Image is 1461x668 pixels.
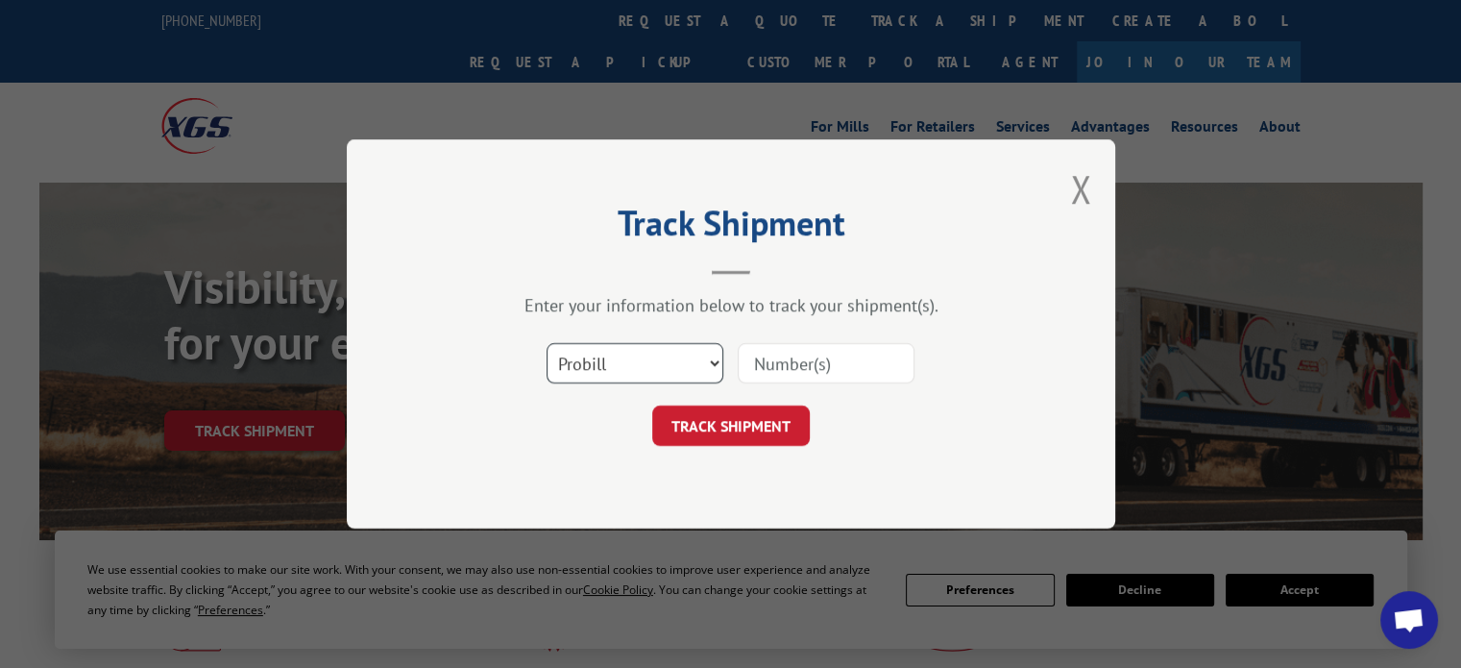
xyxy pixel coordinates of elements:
[738,343,914,383] input: Number(s)
[1380,591,1438,649] div: Open chat
[1070,163,1091,214] button: Close modal
[652,406,810,446] button: TRACK SHIPMENT
[443,210,1019,246] h2: Track Shipment
[443,294,1019,316] div: Enter your information below to track your shipment(s).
